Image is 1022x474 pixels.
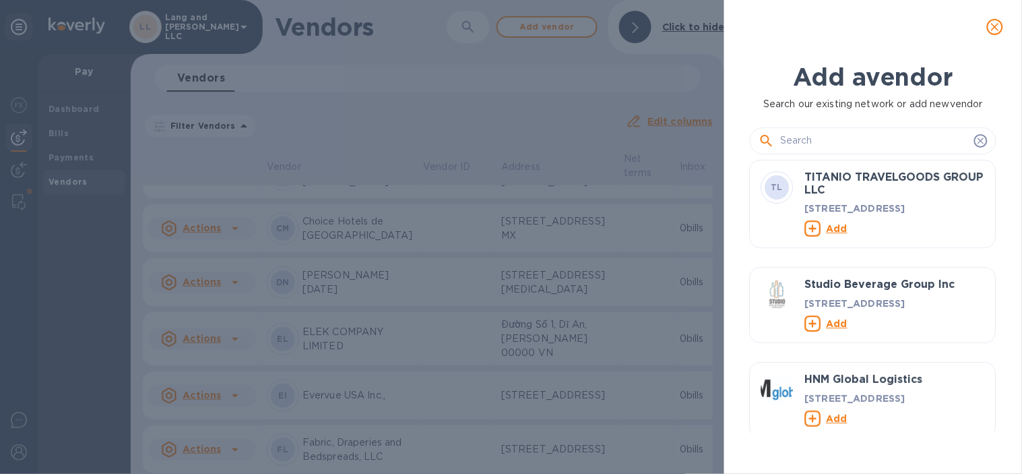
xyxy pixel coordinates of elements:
u: Add [827,318,848,328]
u: Add [827,223,848,234]
h3: HNM Global Logistics [805,374,985,386]
b: Add a vendor [793,62,953,92]
u: Add [827,413,848,423]
p: [STREET_ADDRESS] [805,202,985,215]
div: grid [750,160,1007,433]
button: close [979,11,1011,43]
b: TL [771,182,784,192]
input: Search [780,131,969,151]
p: Search our existing network or add new vendor [750,97,996,111]
p: [STREET_ADDRESS] [805,296,985,309]
h3: Studio Beverage Group Inc [805,278,985,291]
p: [STREET_ADDRESS] [805,391,985,405]
h3: TITANIO TRAVELGOODS GROUP LLC [805,171,985,196]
